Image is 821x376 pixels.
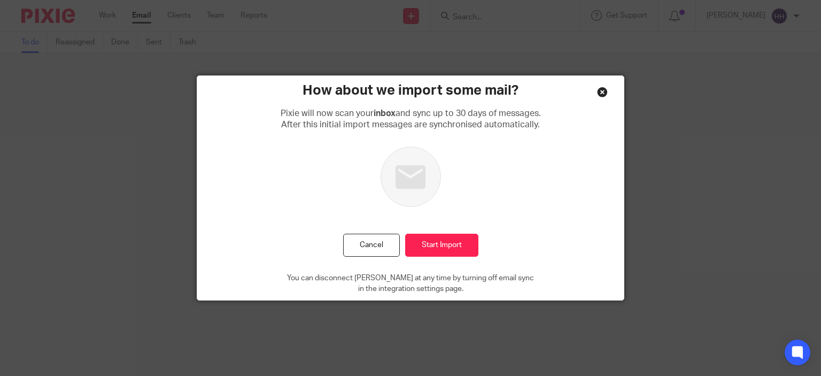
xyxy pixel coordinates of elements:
[597,87,608,97] div: Close this dialog window
[405,234,478,257] input: Start Import
[374,109,396,118] b: inbox
[281,108,541,131] p: Pixie will now scan your and sync up to 30 days of messages. After this initial import messages a...
[343,234,400,257] button: Cancel
[287,273,534,295] p: You can disconnect [PERSON_NAME] at any time by turning off email sync in the integration setting...
[303,81,518,99] h2: How about we import some mail?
